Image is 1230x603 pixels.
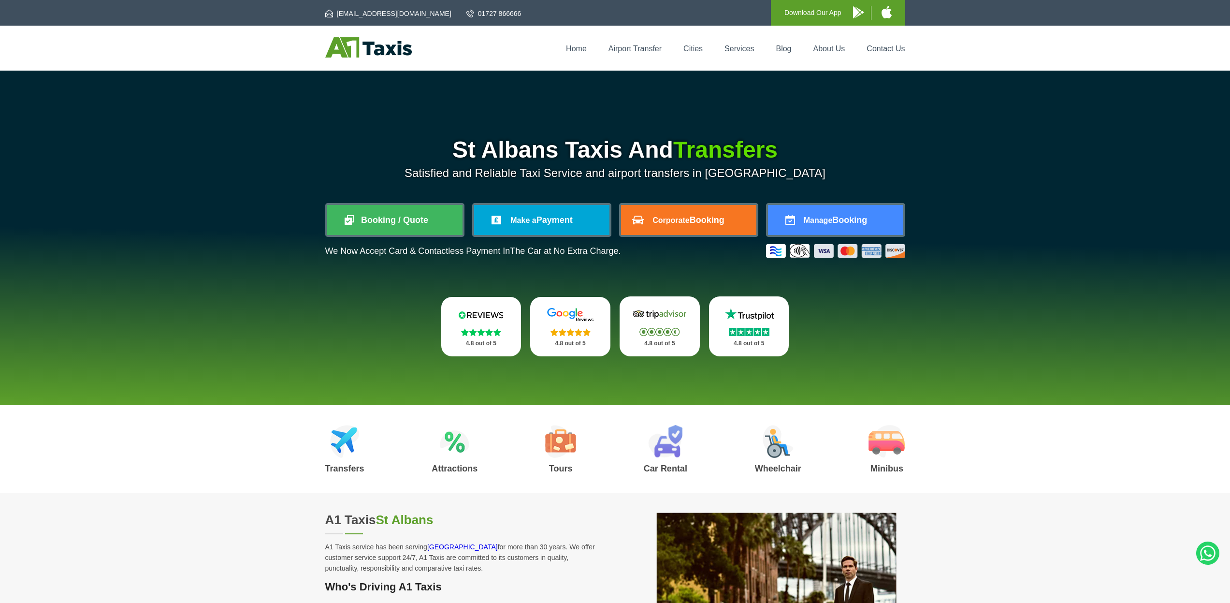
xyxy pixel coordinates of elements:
[709,296,789,356] a: Trustpilot Stars 4.8 out of 5
[763,425,794,458] img: Wheelchair
[466,9,521,18] a: 01727 866666
[530,297,610,356] a: Google Stars 4.8 out of 5
[427,543,498,551] a: [GEOGRAPHIC_DATA]
[327,205,463,235] a: Booking / Quote
[644,464,687,473] h3: Car Rental
[474,205,609,235] a: Make aPayment
[813,44,845,53] a: About Us
[545,464,576,473] h3: Tours
[867,44,905,53] a: Contact Us
[325,166,905,180] p: Satisfied and Reliable Taxi Service and airport transfers in [GEOGRAPHIC_DATA]
[776,44,791,53] a: Blog
[630,338,689,350] p: 4.8 out of 5
[683,44,703,53] a: Cities
[510,216,536,224] span: Make a
[550,328,591,336] img: Stars
[325,138,905,162] h1: St Albans Taxis And
[545,425,576,458] img: Tours
[853,6,864,18] img: A1 Taxis Android App
[325,464,364,473] h3: Transfers
[608,44,662,53] a: Airport Transfer
[639,328,680,336] img: Stars
[755,464,801,473] h3: Wheelchair
[452,308,510,322] img: Reviews.io
[621,205,756,235] a: CorporateBooking
[510,246,621,256] span: The Car at No Extra Charge.
[766,244,905,258] img: Credit And Debit Cards
[325,542,604,574] p: A1 Taxis service has been serving for more than 30 years. We offer customer service support 24/7,...
[441,297,521,356] a: Reviews.io Stars 4.8 out of 5
[566,44,587,53] a: Home
[784,7,841,19] p: Download Our App
[432,464,478,473] h3: Attractions
[673,137,778,162] span: Transfers
[330,425,360,458] img: Airport Transfers
[376,513,434,527] span: St Albans
[325,37,412,58] img: A1 Taxis St Albans LTD
[868,425,905,458] img: Minibus
[720,338,779,350] p: 4.8 out of 5
[452,338,511,350] p: 4.8 out of 5
[620,296,700,356] a: Tripadvisor Stars 4.8 out of 5
[325,9,451,18] a: [EMAIL_ADDRESS][DOMAIN_NAME]
[652,216,689,224] span: Corporate
[541,308,599,322] img: Google
[440,425,469,458] img: Attractions
[768,205,903,235] a: ManageBooking
[882,6,892,18] img: A1 Taxis iPhone App
[720,307,778,322] img: Trustpilot
[325,513,604,528] h2: A1 Taxis
[804,216,833,224] span: Manage
[631,307,689,322] img: Tripadvisor
[325,246,621,256] p: We Now Accept Card & Contactless Payment In
[729,328,769,336] img: Stars
[461,328,501,336] img: Stars
[541,338,600,350] p: 4.8 out of 5
[325,581,604,593] h3: Who's Driving A1 Taxis
[648,425,682,458] img: Car Rental
[724,44,754,53] a: Services
[868,464,905,473] h3: Minibus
